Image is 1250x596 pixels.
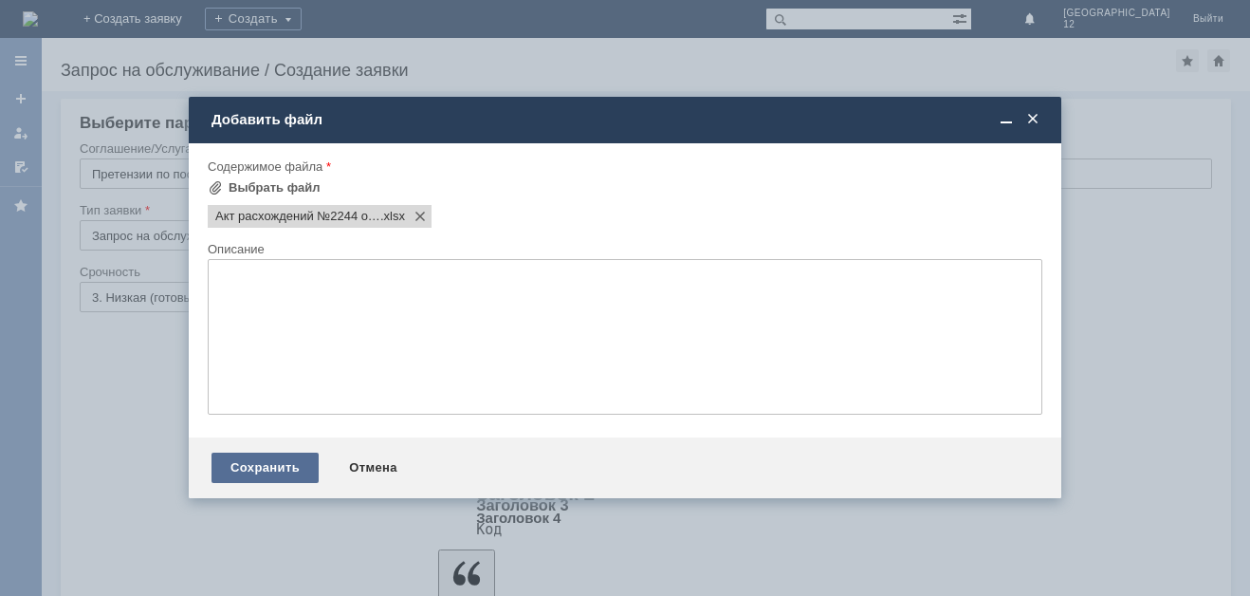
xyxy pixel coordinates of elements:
[997,111,1016,128] span: Свернуть (Ctrl + M)
[380,209,405,224] span: Акт расхождений №2244 от 03.09.2025..xlsx
[215,209,380,224] span: Акт расхождений №2244 от 03.09.2025..xlsx
[8,8,277,23] div: Прошу принять в работу акт расхождений.
[211,111,1042,128] div: Добавить файл
[229,180,321,196] div: Выбрать файл
[208,160,1039,173] div: Содержимое файла
[1023,111,1042,128] span: Закрыть
[208,243,1039,255] div: Описание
